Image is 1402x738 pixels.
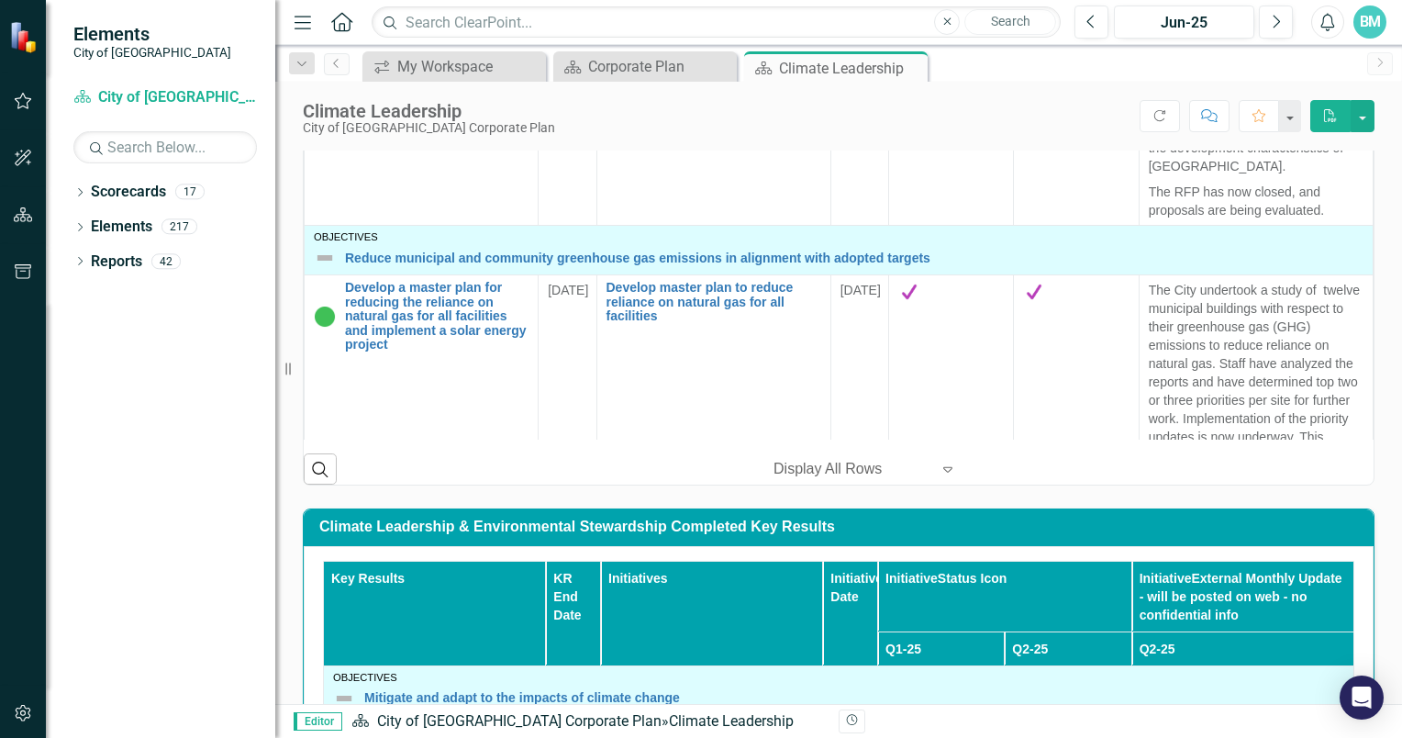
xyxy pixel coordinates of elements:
div: Climate Leadership [779,57,923,80]
div: Corporate Plan [588,55,732,78]
img: Not Defined [333,688,355,710]
div: Objectives [314,231,1363,242]
a: Mitigate and adapt to the impacts of climate change [364,691,1344,705]
img: Complete [898,281,920,303]
input: Search Below... [73,131,257,163]
td: Double-Click to Edit [1139,275,1373,489]
span: Search [991,14,1030,28]
p: The City undertook a study of twelve municipal buildings with respect to their greenhouse gas (GH... [1149,281,1363,483]
div: Climate Leadership [303,101,555,121]
td: Double-Click to Edit [830,275,888,489]
button: Search [964,9,1056,35]
img: In Progress [314,306,336,328]
div: 217 [161,219,197,235]
a: Elements [91,217,152,238]
small: City of [GEOGRAPHIC_DATA] [73,45,231,60]
span: Elements [73,23,231,45]
a: Scorecards [91,182,166,203]
a: Develop master plan to reduce reliance on natural gas for all facilities [606,281,821,323]
div: Jun-25 [1120,12,1248,34]
td: Double-Click to Edit Right Click for Context Menu [305,226,1374,275]
td: Double-Click to Edit Right Click for Context Menu [596,275,830,489]
a: Corporate Plan [558,55,732,78]
div: 17 [175,184,205,200]
div: Open Intercom Messenger [1340,676,1384,720]
div: » [351,711,825,732]
div: Climate Leadership [669,712,794,730]
span: Editor [294,712,342,731]
input: Search ClearPoint... [372,6,1061,39]
a: Develop a master plan for reducing the reliance on natural gas for all facilities and implement a... [345,281,529,352]
div: 42 [151,253,181,269]
h3: Climate Leadership & Environmental Stewardship Completed Key Results [319,519,1364,535]
a: City of [GEOGRAPHIC_DATA] Corporate Plan [73,87,257,108]
span: [DATE] [840,283,881,297]
span: [DATE] [548,283,588,297]
button: Jun-25 [1114,6,1254,39]
img: ClearPoint Strategy [9,21,41,53]
button: BM [1353,6,1386,39]
div: Objectives [333,672,1344,683]
img: Not Defined [314,247,336,269]
div: City of [GEOGRAPHIC_DATA] Corporate Plan [303,121,555,135]
img: Complete [1023,281,1045,303]
a: Reduce municipal and community greenhouse gas emissions in alignment with adopted targets [345,252,1363,265]
a: City of [GEOGRAPHIC_DATA] Corporate Plan [377,712,662,730]
td: Double-Click to Edit [1014,275,1139,489]
a: Reports [91,252,142,273]
td: Double-Click to Edit [889,275,1014,489]
td: Double-Click to Edit Right Click for Context Menu [324,665,1354,715]
a: My Workspace [367,55,541,78]
p: The RFP has now closed, and proposals are being evaluated. [1149,179,1363,219]
div: My Workspace [397,55,541,78]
